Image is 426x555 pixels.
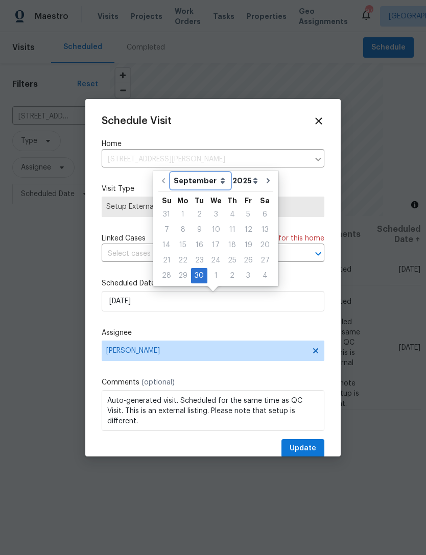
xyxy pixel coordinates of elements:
div: Sun Aug 31 2025 [158,207,175,222]
div: 23 [191,253,207,268]
input: M/D/YYYY [102,291,324,311]
button: Open [311,247,325,261]
div: 31 [158,207,175,222]
div: Wed Sep 10 2025 [207,222,224,237]
select: Month [171,173,230,188]
div: 2 [224,269,240,283]
button: Update [281,439,324,458]
span: Setup External Listing [106,202,320,212]
div: Fri Sep 05 2025 [240,207,256,222]
div: Sat Sep 27 2025 [256,253,273,268]
label: Scheduled Date [102,278,324,288]
div: 4 [224,207,240,222]
div: Sun Sep 07 2025 [158,222,175,237]
abbr: Wednesday [210,197,222,204]
div: 30 [191,269,207,283]
div: Sat Sep 06 2025 [256,207,273,222]
div: 15 [175,238,191,252]
button: Go to next month [261,171,276,191]
div: Mon Sep 08 2025 [175,222,191,237]
div: 26 [240,253,256,268]
input: Enter in an address [102,152,309,167]
div: 19 [240,238,256,252]
div: Fri Sep 12 2025 [240,222,256,237]
div: 17 [207,238,224,252]
div: Mon Sep 15 2025 [175,237,191,253]
abbr: Friday [245,197,252,204]
select: Year [230,173,261,188]
div: Fri Sep 19 2025 [240,237,256,253]
div: Thu Sep 11 2025 [224,222,240,237]
div: 24 [207,253,224,268]
div: 28 [158,269,175,283]
div: Tue Sep 30 2025 [191,268,207,283]
label: Visit Type [102,184,324,194]
div: 8 [175,223,191,237]
button: Go to previous month [156,171,171,191]
div: 6 [256,207,273,222]
div: Thu Oct 02 2025 [224,268,240,283]
div: Tue Sep 16 2025 [191,237,207,253]
span: Schedule Visit [102,116,172,126]
div: Tue Sep 02 2025 [191,207,207,222]
span: [PERSON_NAME] [106,347,306,355]
div: 18 [224,238,240,252]
div: Wed Sep 03 2025 [207,207,224,222]
div: 1 [207,269,224,283]
span: (optional) [141,379,175,386]
span: Close [313,115,324,127]
div: Fri Sep 26 2025 [240,253,256,268]
div: 16 [191,238,207,252]
abbr: Monday [177,197,188,204]
div: 14 [158,238,175,252]
span: Linked Cases [102,233,146,244]
div: 22 [175,253,191,268]
div: 4 [256,269,273,283]
div: 13 [256,223,273,237]
div: Mon Sep 01 2025 [175,207,191,222]
div: 1 [175,207,191,222]
div: Sun Sep 28 2025 [158,268,175,283]
div: Sun Sep 14 2025 [158,237,175,253]
div: Sat Sep 20 2025 [256,237,273,253]
div: 5 [240,207,256,222]
div: Mon Sep 29 2025 [175,268,191,283]
div: Thu Sep 04 2025 [224,207,240,222]
div: Tue Sep 09 2025 [191,222,207,237]
div: Mon Sep 22 2025 [175,253,191,268]
div: 7 [158,223,175,237]
div: 3 [240,269,256,283]
div: 12 [240,223,256,237]
div: 21 [158,253,175,268]
div: Fri Oct 03 2025 [240,268,256,283]
div: 29 [175,269,191,283]
textarea: Auto-generated visit. Scheduled for the same time as QC Visit. This is an external listing. Pleas... [102,390,324,431]
div: Wed Oct 01 2025 [207,268,224,283]
div: 20 [256,238,273,252]
div: Tue Sep 23 2025 [191,253,207,268]
label: Home [102,139,324,149]
label: Comments [102,377,324,388]
div: 3 [207,207,224,222]
abbr: Saturday [260,197,270,204]
input: Select cases [102,246,296,262]
label: Assignee [102,328,324,338]
div: 9 [191,223,207,237]
span: Update [290,442,316,455]
div: Wed Sep 17 2025 [207,237,224,253]
div: 27 [256,253,273,268]
div: Thu Sep 25 2025 [224,253,240,268]
div: 2 [191,207,207,222]
abbr: Thursday [227,197,237,204]
div: Sat Oct 04 2025 [256,268,273,283]
div: Sun Sep 21 2025 [158,253,175,268]
div: Wed Sep 24 2025 [207,253,224,268]
abbr: Sunday [162,197,172,204]
abbr: Tuesday [195,197,204,204]
div: 10 [207,223,224,237]
div: 11 [224,223,240,237]
div: 25 [224,253,240,268]
div: Thu Sep 18 2025 [224,237,240,253]
div: Sat Sep 13 2025 [256,222,273,237]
